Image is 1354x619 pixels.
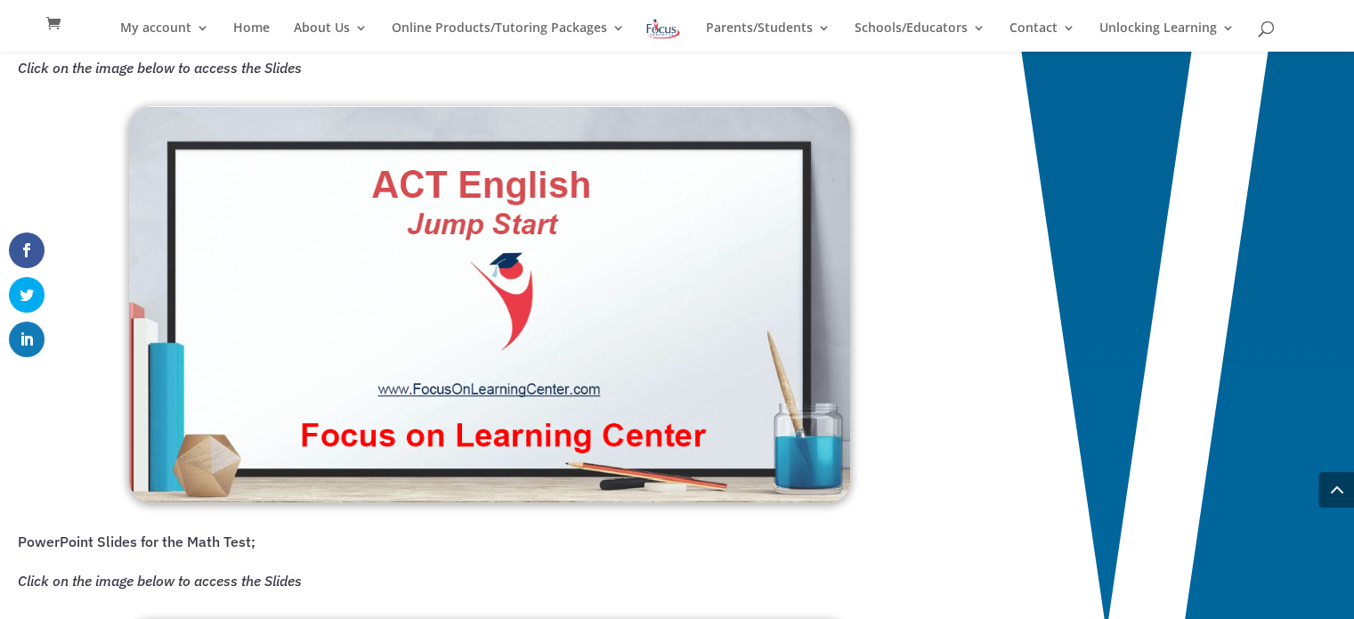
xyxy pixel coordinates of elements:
[1009,21,1075,52] a: Contact
[233,21,270,52] a: Home
[129,485,850,507] a: Digital ACT Prep English/Reading Workbook
[129,106,850,502] img: FOL English Jump Start Screen Shot
[645,16,682,42] img: Focus on Learning
[392,21,625,52] a: Online Products/Tutoring Packages
[18,572,302,590] em: Click on the image below to access the Slides
[294,21,368,52] a: About Us
[1099,21,1235,52] a: Unlocking Learning
[18,529,970,568] p: PowerPoint Slides for the Math Test;
[855,21,985,52] a: Schools/Educators
[706,21,831,52] a: Parents/Students
[18,59,302,77] em: Click on the image below to access the Slides
[120,21,209,52] a: My account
